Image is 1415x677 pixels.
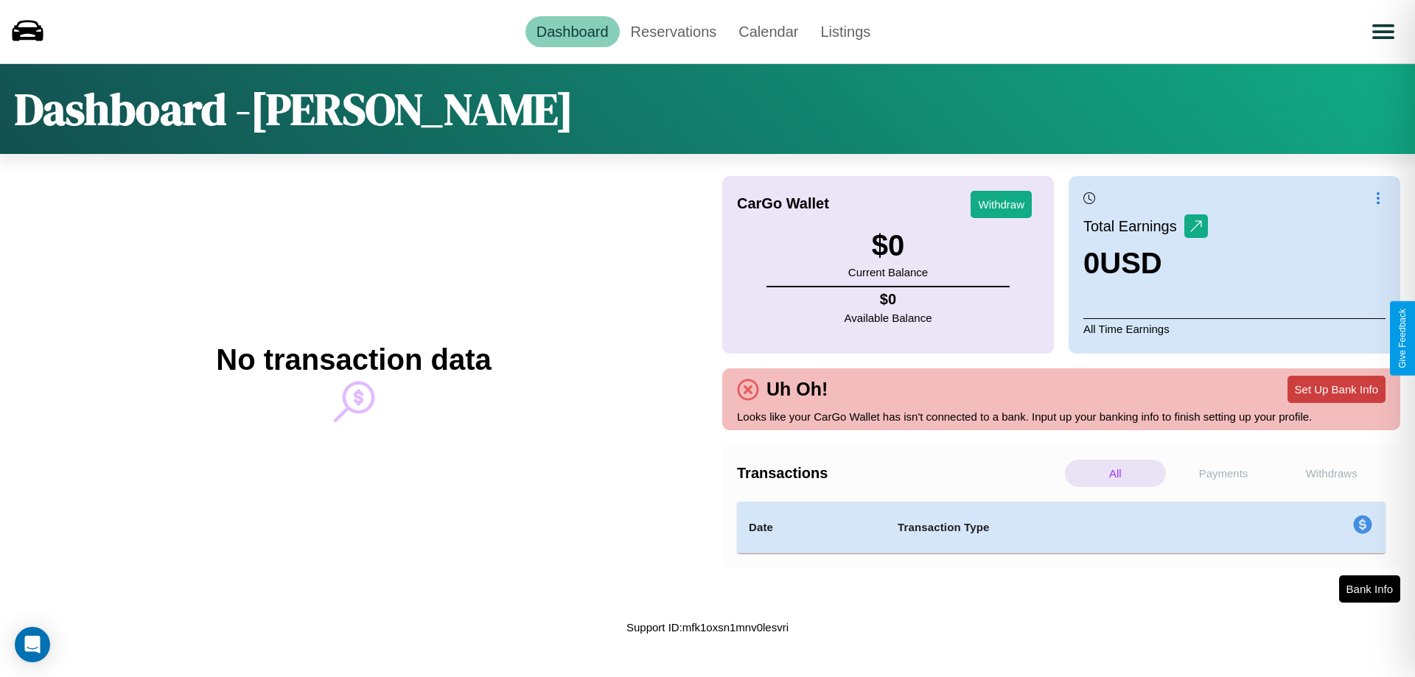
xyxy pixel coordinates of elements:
[898,519,1232,536] h4: Transaction Type
[848,229,928,262] h3: $ 0
[525,16,620,47] a: Dashboard
[727,16,809,47] a: Calendar
[15,627,50,662] div: Open Intercom Messenger
[1083,318,1386,339] p: All Time Earnings
[971,191,1032,218] button: Withdraw
[737,195,829,212] h4: CarGo Wallet
[749,519,874,536] h4: Date
[1173,460,1274,487] p: Payments
[1363,11,1404,52] button: Open menu
[759,379,835,400] h4: Uh Oh!
[1281,460,1382,487] p: Withdraws
[1083,247,1208,280] h3: 0 USD
[216,343,491,376] h2: No transaction data
[737,502,1386,553] table: simple table
[848,262,928,282] p: Current Balance
[15,79,573,139] h1: Dashboard - [PERSON_NAME]
[1397,309,1408,368] div: Give Feedback
[737,465,1061,482] h4: Transactions
[620,16,728,47] a: Reservations
[1083,213,1184,239] p: Total Earnings
[737,407,1386,427] p: Looks like your CarGo Wallet has isn't connected to a bank. Input up your banking info to finish ...
[1339,575,1400,603] button: Bank Info
[845,308,932,328] p: Available Balance
[845,291,932,308] h4: $ 0
[1065,460,1166,487] p: All
[809,16,881,47] a: Listings
[626,617,789,637] p: Support ID: mfk1oxsn1mnv0lesvri
[1288,376,1386,403] button: Set Up Bank Info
